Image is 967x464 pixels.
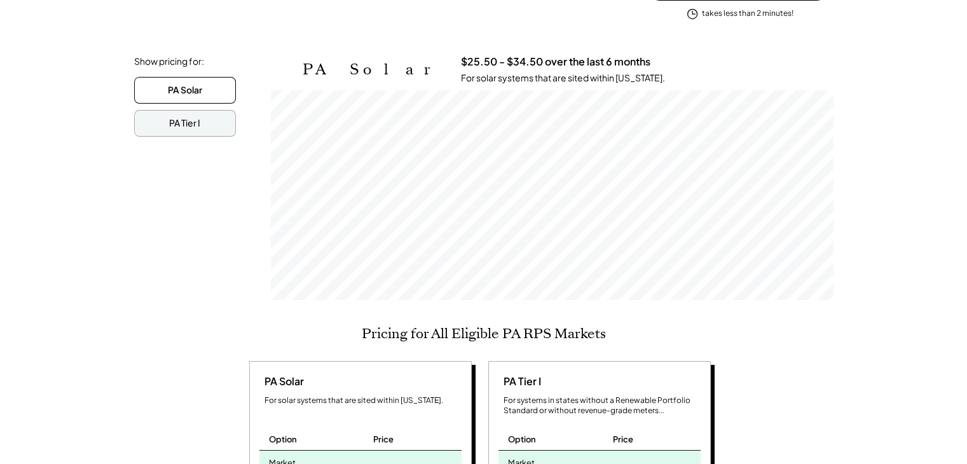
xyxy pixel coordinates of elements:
div: Option [269,433,297,445]
div: PA Tier I [498,374,541,388]
div: Price [612,433,633,445]
h2: PA Solar [303,60,442,79]
div: Price [373,433,394,445]
div: For systems in states without a Renewable Portfolio Standard or without revenue-grade meters... [504,395,701,417]
div: Show pricing for: [134,55,204,68]
h2: Pricing for All Eligible PA RPS Markets [362,325,606,342]
div: PA Tier I [169,117,200,130]
div: PA Solar [259,374,304,388]
div: For solar systems that are sited within [US_STATE]. [264,395,462,406]
div: takes less than 2 minutes! [702,8,793,19]
h3: $25.50 - $34.50 over the last 6 months [461,55,650,69]
div: PA Solar [168,84,202,97]
div: For solar systems that are sited within [US_STATE]. [461,72,665,85]
div: Option [508,433,536,445]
